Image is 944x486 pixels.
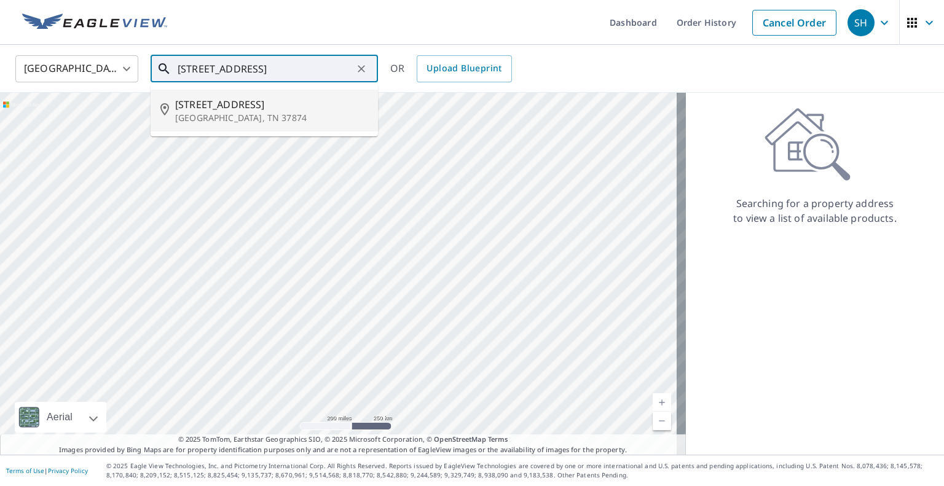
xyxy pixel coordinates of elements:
a: Current Level 5, Zoom In [653,393,671,412]
div: Aerial [15,402,106,433]
a: Privacy Policy [48,466,88,475]
p: | [6,467,88,474]
span: Upload Blueprint [427,61,502,76]
p: [GEOGRAPHIC_DATA], TN 37874 [175,112,368,124]
p: © 2025 Eagle View Technologies, Inc. and Pictometry International Corp. All Rights Reserved. Repo... [106,461,938,480]
a: Terms of Use [6,466,44,475]
div: SH [848,9,875,36]
img: EV Logo [22,14,167,32]
input: Search by address or latitude-longitude [178,52,353,86]
span: [STREET_ADDRESS] [175,97,368,112]
div: OR [390,55,512,82]
div: [GEOGRAPHIC_DATA] [15,52,138,86]
a: Terms [488,434,508,444]
a: Upload Blueprint [417,55,511,82]
button: Clear [353,60,370,77]
span: © 2025 TomTom, Earthstar Geographics SIO, © 2025 Microsoft Corporation, © [178,434,508,445]
a: Cancel Order [752,10,836,36]
div: Aerial [43,402,76,433]
p: Searching for a property address to view a list of available products. [733,196,897,225]
a: OpenStreetMap [434,434,486,444]
a: Current Level 5, Zoom Out [653,412,671,430]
